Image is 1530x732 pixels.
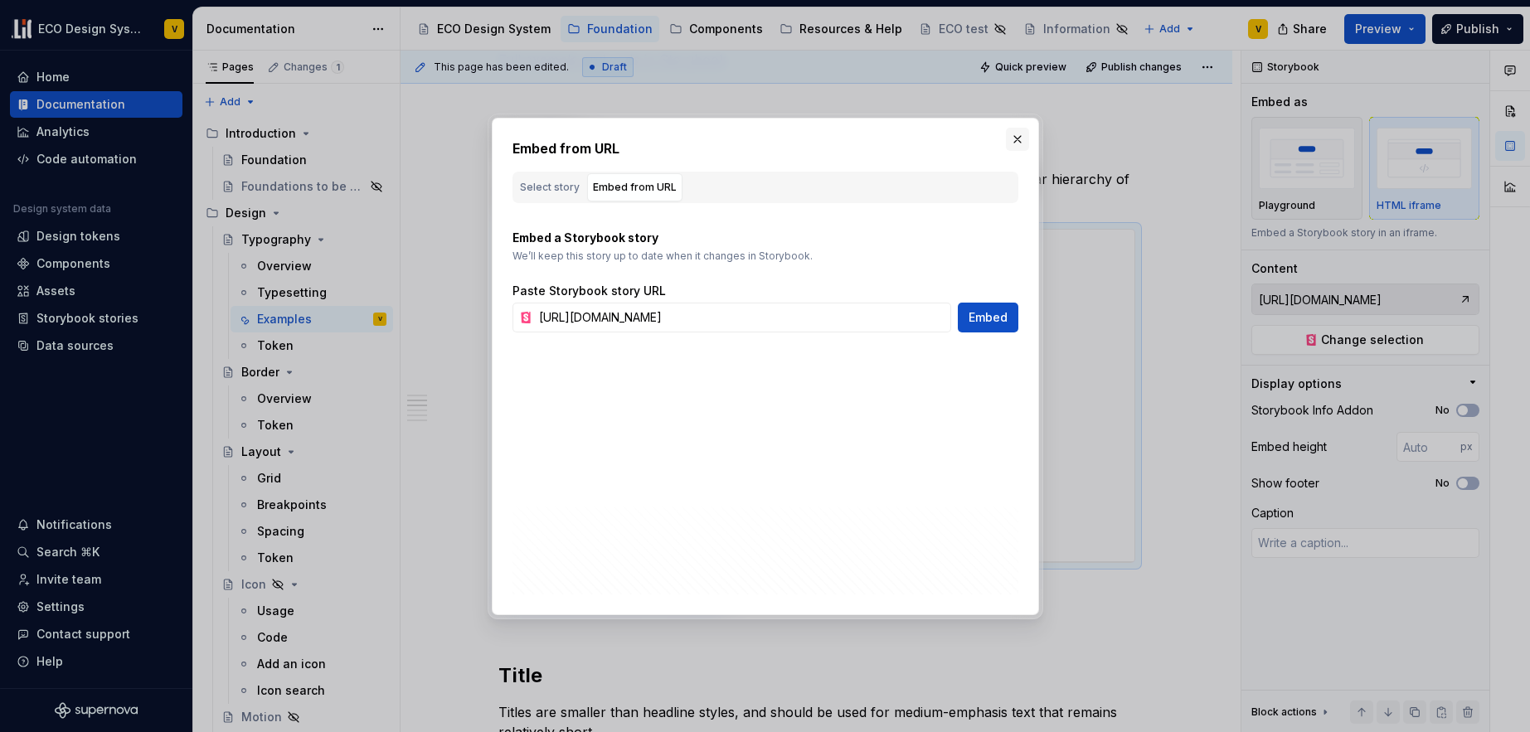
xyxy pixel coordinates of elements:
button: Embed [958,303,1018,332]
input: https://storybook.com/story/... [532,303,951,332]
span: Embed [969,309,1008,326]
label: Paste Storybook story URL [512,283,666,299]
div: Select story [520,179,580,196]
h2: Embed from URL [512,138,1018,158]
p: We’ll keep this story up to date when it changes in Storybook. [512,250,1018,263]
p: Embed a Storybook story [512,230,1018,246]
div: Embed from URL [593,179,677,196]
